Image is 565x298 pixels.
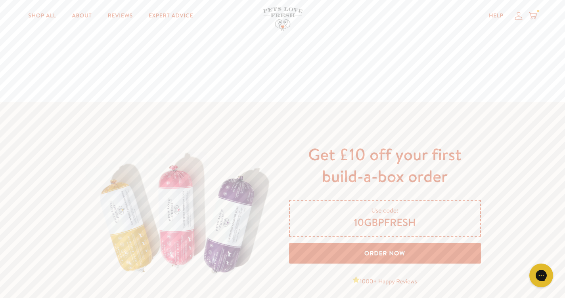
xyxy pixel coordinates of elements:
[299,205,471,216] span: Use code:
[289,243,481,264] a: Order Now
[289,144,481,187] h2: Get £10 off your first build-a-box order
[263,7,303,31] img: Pets Love Fresh
[299,216,471,230] span: 10GBPFRESH
[65,8,98,24] a: About
[525,261,557,290] iframe: Gorgias live chat messenger
[142,8,199,24] a: Expert Advice
[289,276,481,287] p: 1000+ Happy Reviews
[22,8,62,24] a: Shop All
[102,8,139,24] a: Reviews
[483,8,510,24] a: Help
